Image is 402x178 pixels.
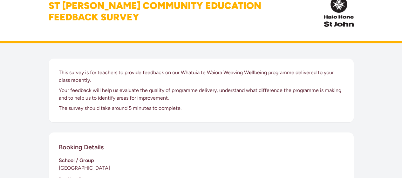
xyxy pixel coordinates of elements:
[59,104,344,112] p: The survey should take around 5 minutes to complete.
[59,143,104,152] h2: Booking Details
[59,87,344,102] p: Your feedback will help us evaluate the quality of programme delivery, understand what difference...
[59,69,344,84] p: This survey is for teachers to provide feedback on our Whātuia te Waiora Weaving W llbeing progra...
[249,69,252,75] strong: e
[59,164,344,172] p: [GEOGRAPHIC_DATA]
[59,157,344,164] h3: School / Group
